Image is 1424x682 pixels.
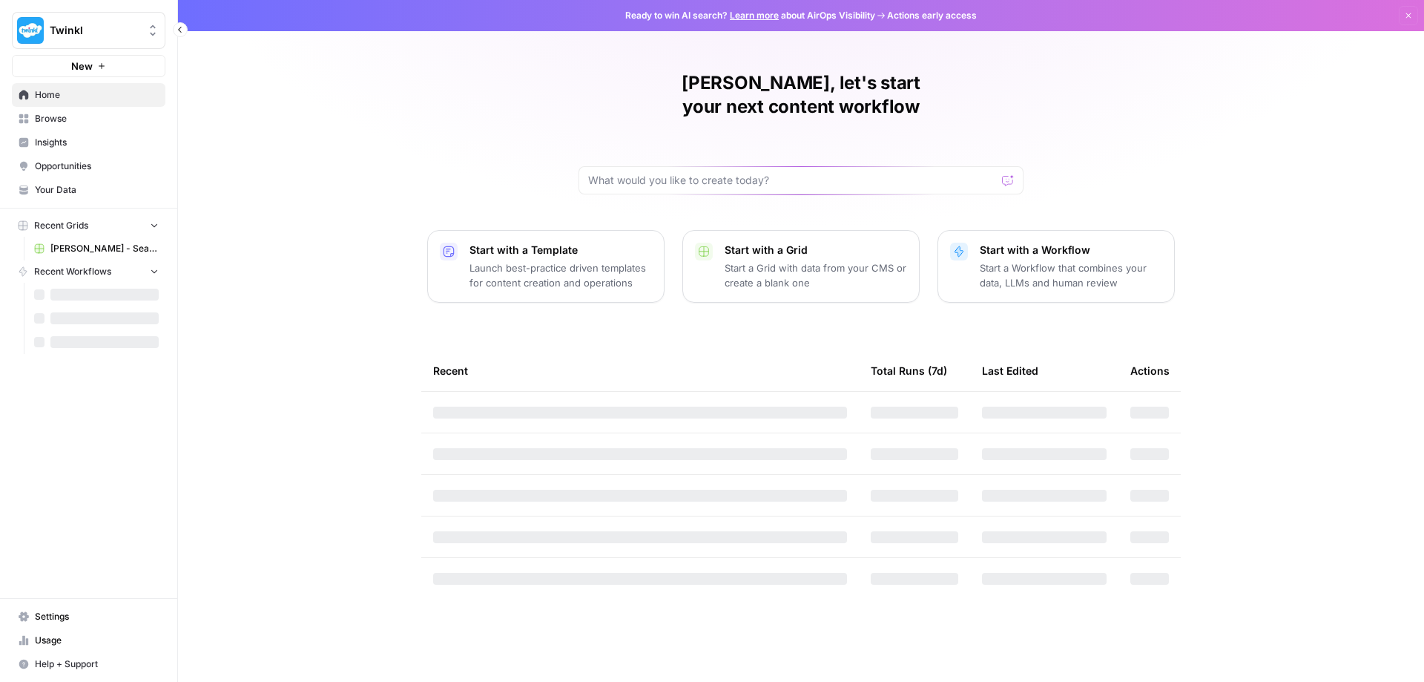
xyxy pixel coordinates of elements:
[725,260,907,290] p: Start a Grid with data from your CMS or create a blank one
[50,23,139,38] span: Twinkl
[12,12,165,49] button: Workspace: Twinkl
[12,605,165,629] a: Settings
[35,634,159,647] span: Usage
[34,219,88,232] span: Recent Grids
[427,230,665,303] button: Start with a TemplateLaunch best-practice driven templates for content creation and operations
[35,136,159,149] span: Insights
[71,59,93,73] span: New
[625,9,875,22] span: Ready to win AI search? about AirOps Visibility
[17,17,44,44] img: Twinkl Logo
[35,112,159,125] span: Browse
[433,350,847,391] div: Recent
[12,178,165,202] a: Your Data
[35,183,159,197] span: Your Data
[12,154,165,178] a: Opportunities
[12,131,165,154] a: Insights
[730,10,779,21] a: Learn more
[12,107,165,131] a: Browse
[578,71,1023,119] h1: [PERSON_NAME], let's start your next content workflow
[12,55,165,77] button: New
[871,350,947,391] div: Total Runs (7d)
[35,160,159,173] span: Opportunities
[35,658,159,671] span: Help + Support
[12,652,165,676] button: Help + Support
[937,230,1175,303] button: Start with a WorkflowStart a Workflow that combines your data, LLMs and human review
[12,629,165,652] a: Usage
[35,610,159,623] span: Settings
[34,265,111,278] span: Recent Workflows
[588,173,996,188] input: What would you like to create today?
[725,243,907,258] p: Start with a Grid
[12,260,165,283] button: Recent Workflows
[682,230,920,303] button: Start with a GridStart a Grid with data from your CMS or create a blank one
[982,350,1038,391] div: Last Edited
[887,9,977,22] span: Actions early access
[35,88,159,102] span: Home
[27,237,165,260] a: [PERSON_NAME] - Search and list top 3 Grid
[980,260,1162,290] p: Start a Workflow that combines your data, LLMs and human review
[1130,350,1170,391] div: Actions
[12,83,165,107] a: Home
[469,243,652,258] p: Start with a Template
[12,214,165,237] button: Recent Grids
[50,242,159,255] span: [PERSON_NAME] - Search and list top 3 Grid
[469,260,652,290] p: Launch best-practice driven templates for content creation and operations
[980,243,1162,258] p: Start with a Workflow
